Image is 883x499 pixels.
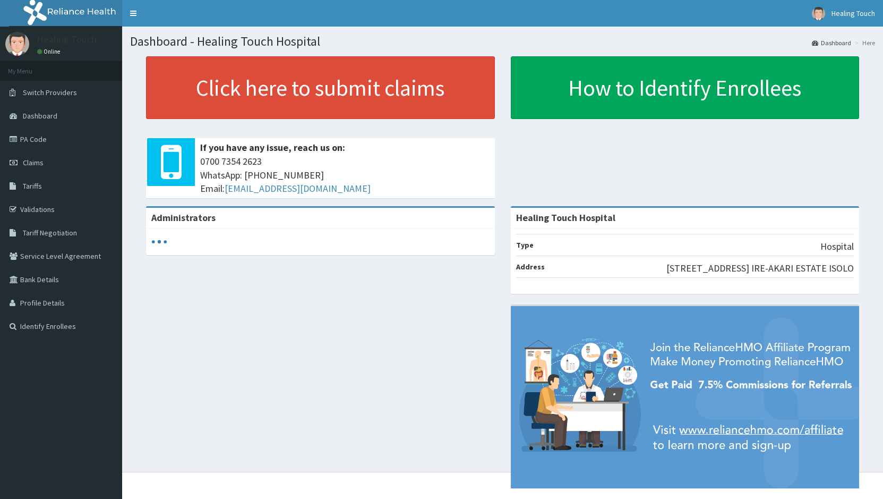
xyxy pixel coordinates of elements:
[516,212,615,224] strong: Healing Touch Hospital
[516,262,545,272] b: Address
[511,306,860,489] img: provider-team-banner.png
[23,88,77,97] span: Switch Providers
[511,56,860,119] a: How to Identify Enrollees
[23,228,77,238] span: Tariff Negotiation
[516,240,534,250] b: Type
[23,181,42,191] span: Tariffs
[5,32,29,56] img: User Image
[200,141,345,154] b: If you have any issue, reach us on:
[812,7,825,20] img: User Image
[831,9,875,18] span: Healing Touch
[820,240,854,253] p: Hospital
[151,234,167,250] svg: audio-loading
[37,48,63,55] a: Online
[146,56,495,119] a: Click here to submit claims
[23,111,57,121] span: Dashboard
[200,155,490,196] span: 0700 7354 2623 WhatsApp: [PHONE_NUMBER] Email:
[151,212,216,224] b: Administrators
[23,158,44,167] span: Claims
[666,261,854,275] p: [STREET_ADDRESS] IRE-AKARI ESTATE ISOLO
[852,38,875,47] li: Here
[812,38,851,47] a: Dashboard
[130,35,875,48] h1: Dashboard - Healing Touch Hospital
[225,182,371,194] a: [EMAIL_ADDRESS][DOMAIN_NAME]
[37,35,97,44] p: Healing Touch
